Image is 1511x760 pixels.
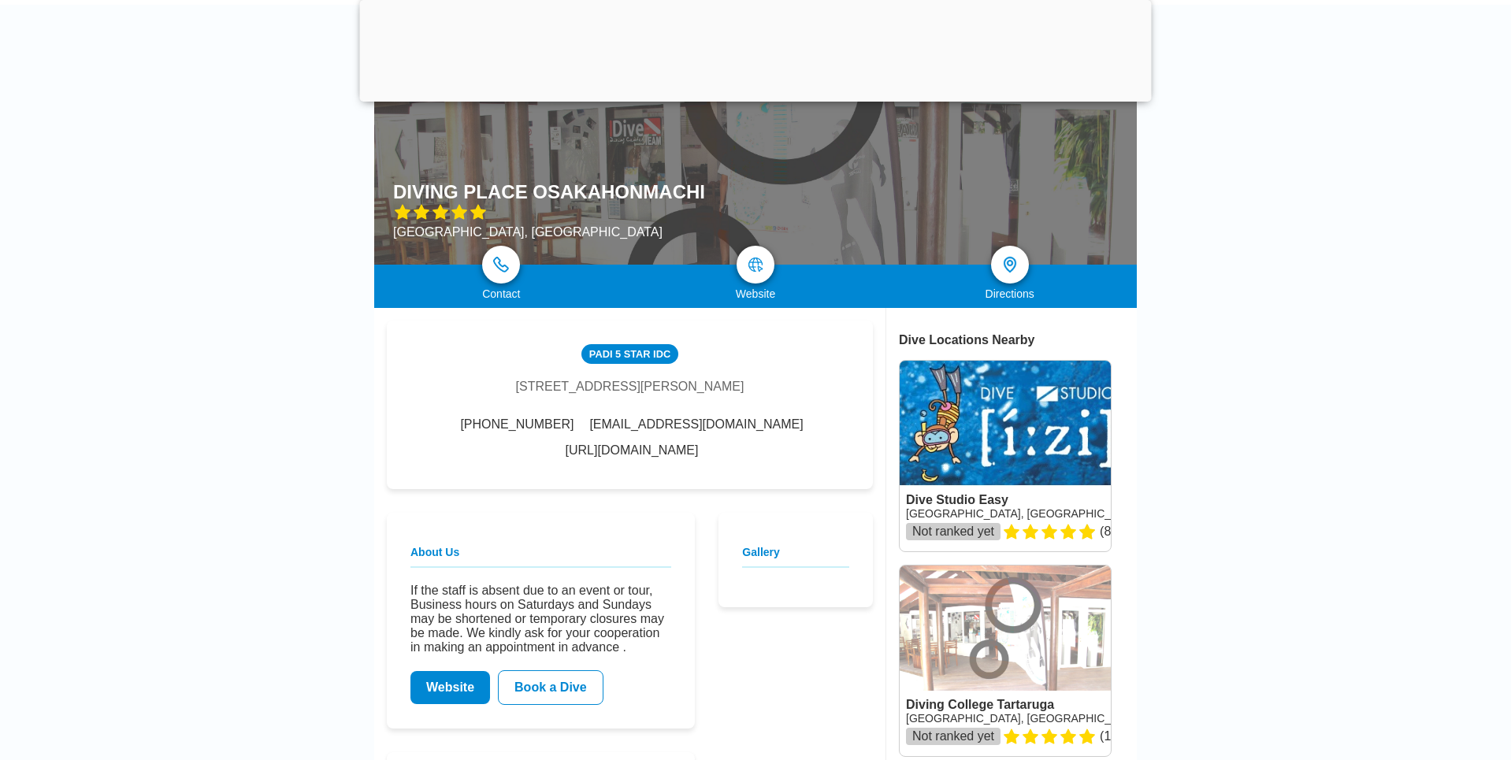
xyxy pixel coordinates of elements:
div: PADI 5 Star IDC [581,344,678,364]
h1: DIVING PLACE OSAKAHONMACHI [393,181,705,203]
h2: Gallery [742,546,849,568]
p: If the staff is absent due to an event or tour, Business hours on Saturdays and Sundays may be sh... [410,584,671,654]
div: Website [629,287,883,300]
a: Website [410,671,490,704]
img: directions [1001,255,1019,274]
a: [GEOGRAPHIC_DATA], [GEOGRAPHIC_DATA] [906,712,1142,725]
div: Dive Locations Nearby [899,333,1137,347]
a: map [737,246,774,284]
a: Book a Dive [498,670,603,705]
div: [STREET_ADDRESS][PERSON_NAME] [516,380,744,394]
h2: About Us [410,546,671,568]
img: map [748,257,763,272]
div: [GEOGRAPHIC_DATA], [GEOGRAPHIC_DATA] [393,225,705,239]
div: Contact [374,287,629,300]
img: phone [493,257,509,272]
a: [URL][DOMAIN_NAME] [566,443,699,458]
a: directions [991,246,1029,284]
span: [PHONE_NUMBER] [460,417,574,432]
div: Directions [882,287,1137,300]
span: [EMAIL_ADDRESS][DOMAIN_NAME] [589,417,803,432]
